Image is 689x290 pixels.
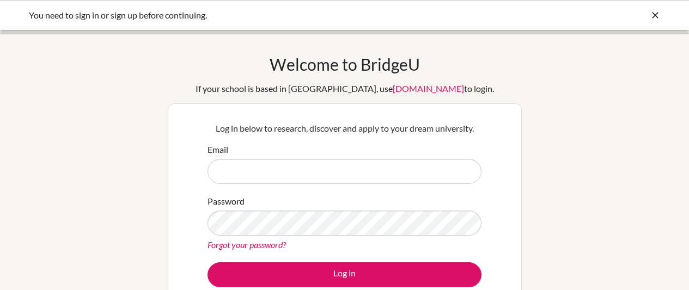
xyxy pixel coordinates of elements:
a: [DOMAIN_NAME] [393,83,464,94]
div: You need to sign in or sign up before continuing. [29,9,497,22]
a: Forgot your password? [208,239,286,250]
h1: Welcome to BridgeU [270,54,420,74]
div: If your school is based in [GEOGRAPHIC_DATA], use to login. [196,82,494,95]
p: Log in below to research, discover and apply to your dream university. [208,122,481,135]
label: Password [208,195,245,208]
button: Log in [208,262,481,287]
label: Email [208,143,228,156]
